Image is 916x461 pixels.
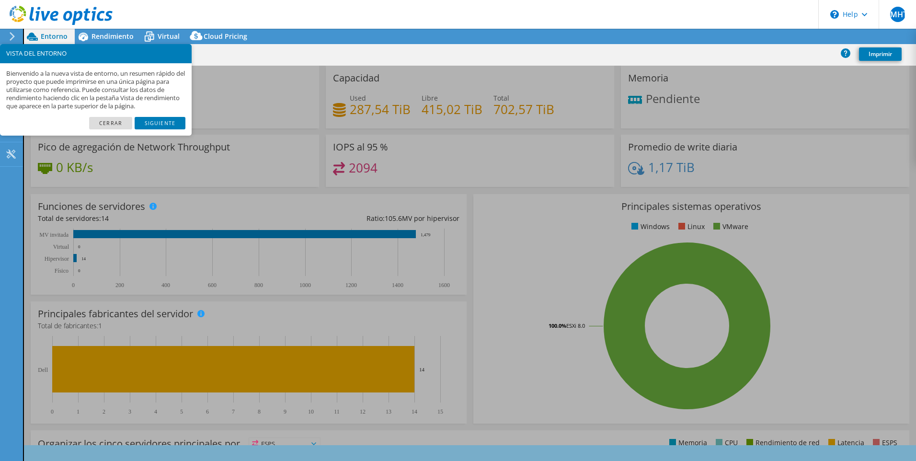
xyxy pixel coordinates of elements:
[890,7,905,22] span: JMHT
[89,117,132,129] a: Cerrar
[6,50,185,57] h3: VISTA DEL ENTORNO
[92,32,134,41] span: Rendimiento
[135,117,185,129] a: Siguiente
[830,10,839,19] svg: \n
[249,438,320,449] span: ESPS
[41,32,68,41] span: Entorno
[859,47,902,61] a: Imprimir
[158,32,180,41] span: Virtual
[204,32,247,41] span: Cloud Pricing
[6,69,185,111] p: Bienvenido a la nueva vista de entorno, un resumen rápido del proyecto que puede imprimirse en un...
